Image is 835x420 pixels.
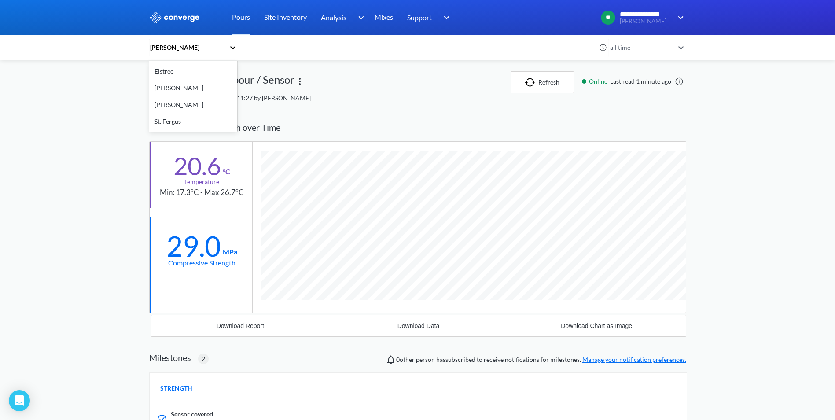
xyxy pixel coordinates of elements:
div: Download Chart as Image [561,322,632,329]
div: Min: 17.3°C - Max 26.7°C [160,187,244,199]
img: logo_ewhite.svg [149,12,200,23]
div: Download Data [397,322,440,329]
img: downArrow.svg [438,12,452,23]
span: 2 [202,354,205,364]
div: all time [608,43,674,52]
button: Download Chart as Image [508,315,686,336]
img: more.svg [294,76,305,87]
img: notifications-icon.svg [386,354,396,365]
img: downArrow.svg [352,12,366,23]
span: STRENGTH [160,383,192,393]
div: St. Fergus [149,113,237,130]
div: Download Report [217,322,264,329]
div: 29.0 [166,235,221,257]
a: Manage your notification preferences. [582,356,686,363]
img: icon-clock.svg [599,44,607,52]
div: 20.6 [173,155,221,177]
span: Online [589,77,610,86]
span: person has subscribed to receive notifications for milestones. [396,355,686,365]
button: Refresh [511,71,574,93]
div: [PERSON_NAME] [149,96,237,113]
span: [PERSON_NAME] [620,18,672,25]
div: [PERSON_NAME] [149,43,225,52]
img: downArrow.svg [672,12,686,23]
h2: Milestones [149,352,191,363]
button: Download Report [151,315,330,336]
span: 0 other [396,356,415,363]
div: Elstree [149,63,237,80]
div: Open Intercom Messenger [9,390,30,411]
span: Support [407,12,432,23]
img: icon-refresh.svg [525,78,538,87]
div: Temperature & Strength over Time [149,114,686,141]
div: Compressive Strength [168,257,235,268]
div: Last read 1 minute ago [578,77,686,86]
span: Analysis [321,12,346,23]
span: Sensor covered [171,409,213,419]
button: Download Data [329,315,508,336]
div: Temperature [184,177,219,187]
div: [PERSON_NAME] [149,80,237,96]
